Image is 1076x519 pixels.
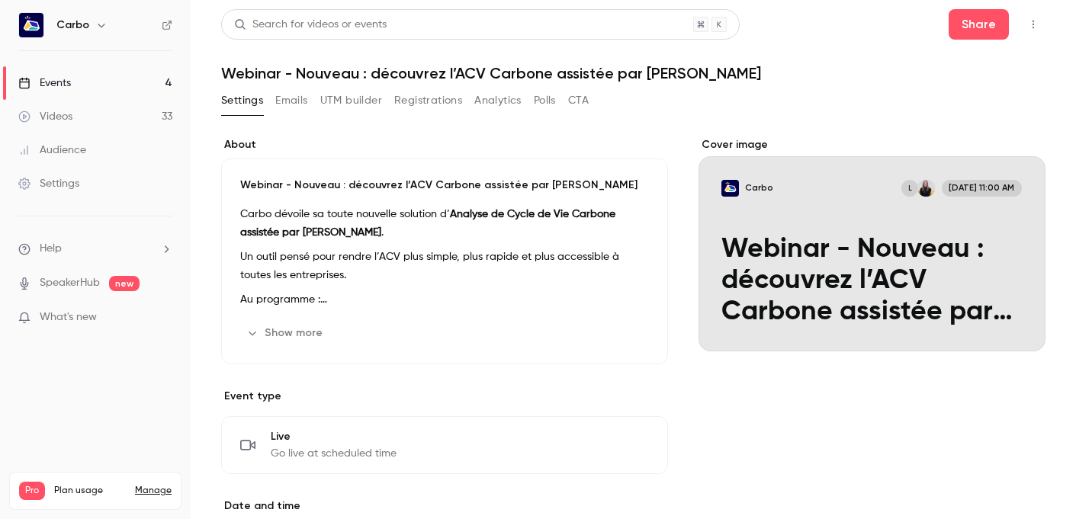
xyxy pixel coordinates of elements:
div: Search for videos or events [234,17,387,33]
p: Carbo dévoile sa toute nouvelle solution d’ . [240,205,649,242]
div: Events [18,75,71,91]
button: CTA [568,88,589,113]
button: Analytics [474,88,522,113]
section: Cover image [699,137,1045,351]
button: Settings [221,88,263,113]
label: Date and time [221,498,668,514]
label: About [221,137,668,152]
h1: Webinar - Nouveau : découvrez l’ACV Carbone assistée par [PERSON_NAME] [221,64,1045,82]
span: Pro [19,482,45,500]
iframe: Noticeable Trigger [154,311,172,325]
span: Live [271,429,397,444]
li: help-dropdown-opener [18,241,172,257]
div: Audience [18,143,86,158]
button: Emails [275,88,307,113]
button: Polls [534,88,556,113]
img: Carbo [19,13,43,37]
span: Go live at scheduled time [271,446,397,461]
a: SpeakerHub [40,275,100,291]
button: UTM builder [320,88,382,113]
div: Videos [18,109,72,124]
span: What's new [40,309,97,325]
span: new [109,276,140,291]
h6: Carbo [56,18,89,33]
a: Manage [135,485,172,497]
span: Plan usage [54,485,126,497]
div: Settings [18,176,79,191]
button: Show more [240,321,332,345]
label: Cover image [699,137,1045,152]
button: Share [949,9,1009,40]
button: Registrations [394,88,462,113]
p: Webinar - Nouveau : découvrez l’ACV Carbone assistée par [PERSON_NAME] [240,178,649,193]
p: Au programme : [240,290,649,309]
p: Un outil pensé pour rendre l’ACV plus simple, plus rapide et plus accessible à toutes les entrepr... [240,248,649,284]
span: Help [40,241,62,257]
p: Event type [221,389,668,404]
